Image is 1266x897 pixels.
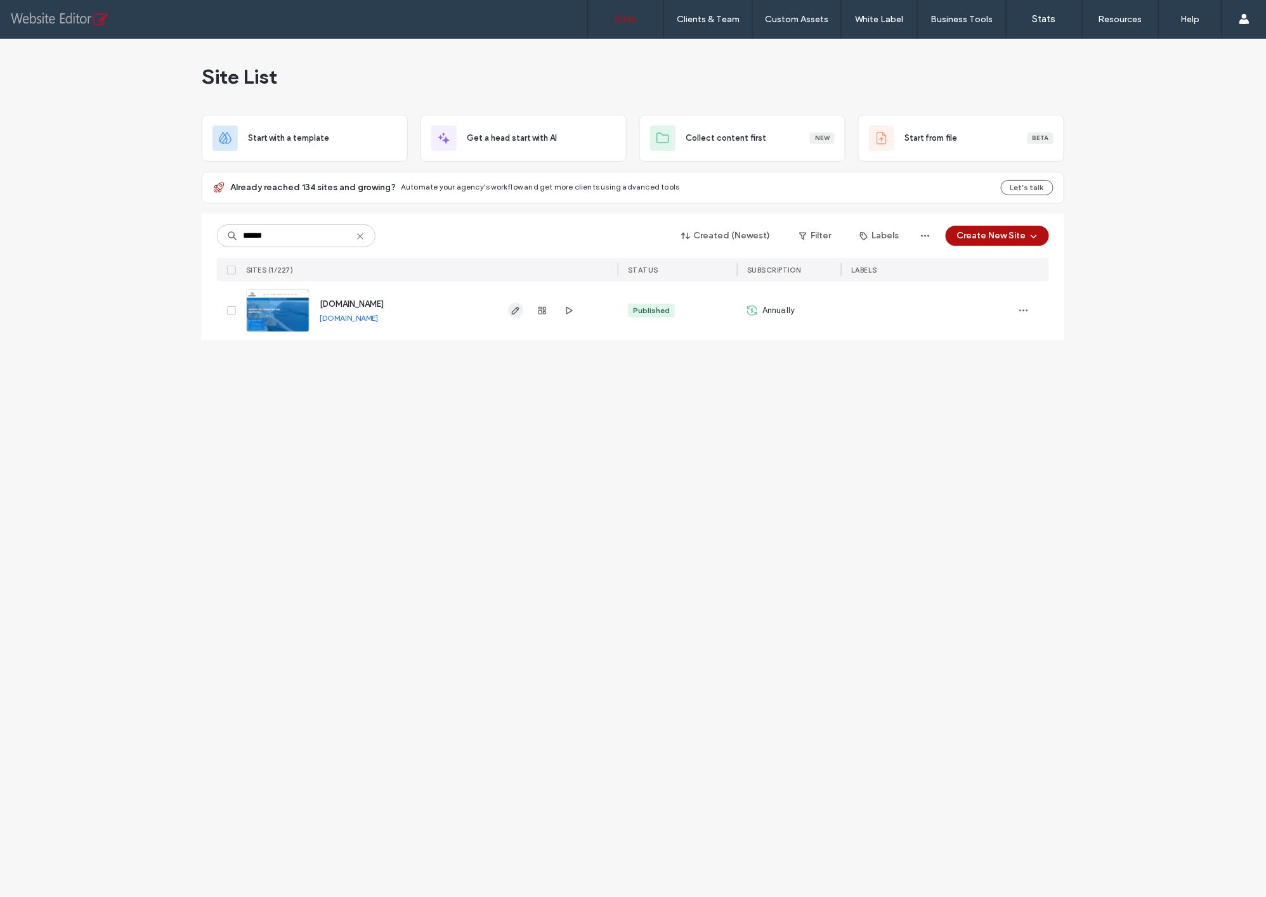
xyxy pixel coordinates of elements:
div: New [810,132,835,144]
label: Help [1181,14,1200,25]
span: Get a head start with AI [467,132,557,145]
span: STATUS [628,266,658,274]
span: Already reached 134 sites and growing? [230,181,396,194]
button: Created (Newest) [670,226,781,246]
span: SUBSCRIPTION [747,266,801,274]
div: Get a head start with AI [421,115,627,162]
span: Collect content first [686,132,766,145]
label: Custom Assets [766,14,829,25]
button: Let's talk [1001,180,1054,195]
span: Start from file [904,132,958,145]
span: Start with a template [248,132,329,145]
div: Start from fileBeta [858,115,1064,162]
span: Annually [762,304,795,317]
span: Site List [202,64,277,89]
button: Labels [849,226,910,246]
span: LABELS [851,266,877,274]
div: Collect content firstNew [639,115,845,162]
label: Resources [1099,14,1142,25]
span: SITES (1/227) [246,266,294,274]
label: Sites [615,13,637,25]
span: Automate your agency's workflow and get more clients using advanced tools [401,182,680,191]
a: [DOMAIN_NAME] [320,313,378,323]
label: Business Tools [931,14,993,25]
a: [DOMAIN_NAME] [320,299,384,309]
span: Help [29,9,55,20]
button: Filter [786,226,844,246]
label: Clients & Team [677,14,740,25]
label: White Label [856,14,904,25]
div: Beta [1028,132,1054,144]
label: Stats [1033,13,1056,25]
div: Published [633,305,670,316]
button: Create New Site [946,226,1049,246]
div: Start with a template [202,115,408,162]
